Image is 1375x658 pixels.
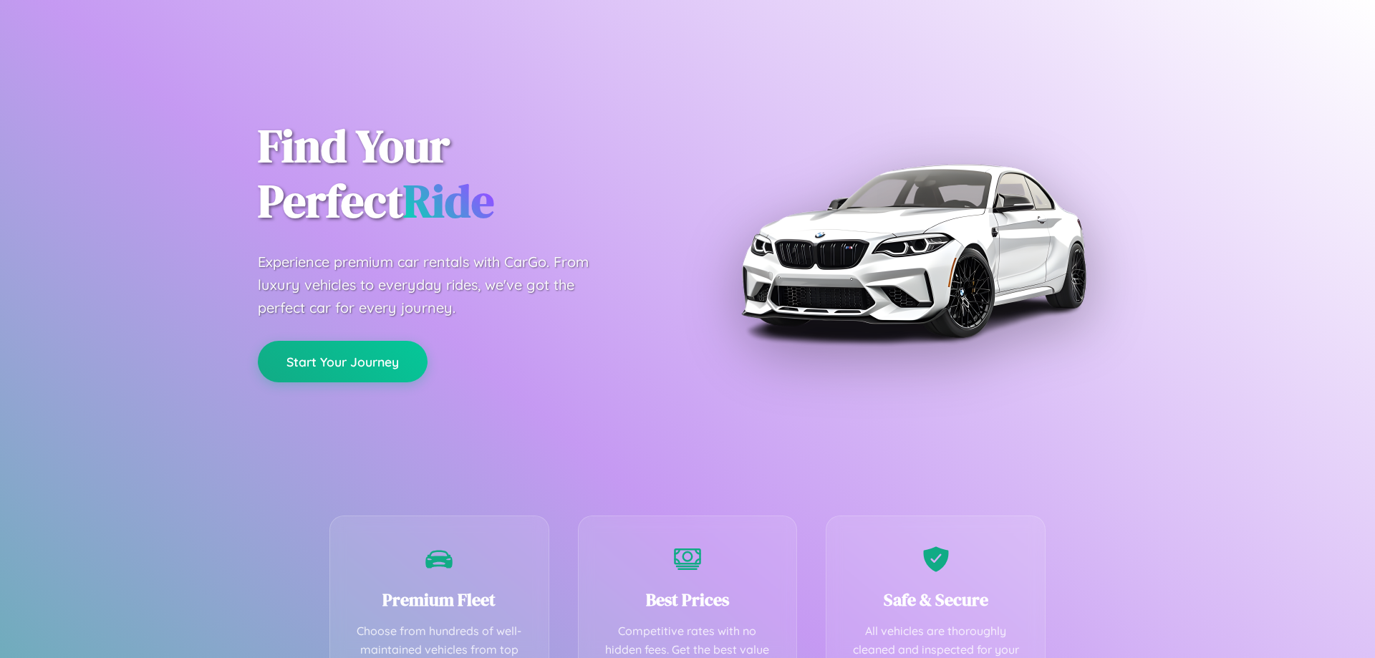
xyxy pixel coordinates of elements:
[403,170,494,232] span: Ride
[258,251,616,319] p: Experience premium car rentals with CarGo. From luxury vehicles to everyday rides, we've got the ...
[352,588,527,611] h3: Premium Fleet
[258,341,428,382] button: Start Your Journey
[600,588,776,611] h3: Best Prices
[258,119,666,229] h1: Find Your Perfect
[734,72,1092,430] img: Premium BMW car rental vehicle
[848,588,1023,611] h3: Safe & Secure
